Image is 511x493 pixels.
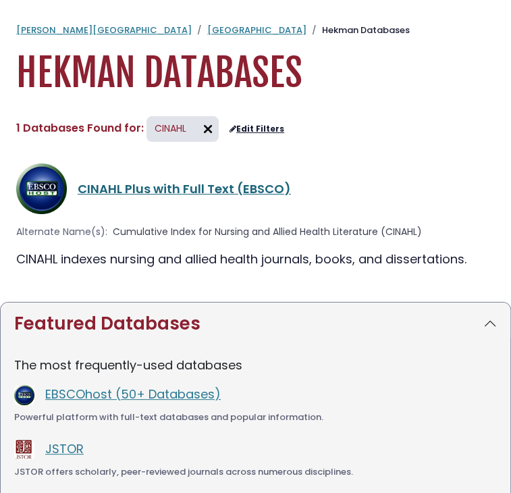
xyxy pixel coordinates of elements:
nav: breadcrumb [16,24,495,37]
a: [GEOGRAPHIC_DATA] [207,24,306,36]
div: CINAHL indexes nursing and allied health journals, books, and dissertations. [16,250,495,268]
span: Cumulative Index for Nursing and Allied Health Literature (CINAHL) [113,225,422,239]
a: Edit Filters [230,124,284,134]
div: JSTOR offers scholarly, peer-reviewed journals across numerous disciplines. [14,465,497,479]
a: EBSCOhost (50+ Databases) [45,386,221,403]
span: 1 Databases Found for: [16,120,144,136]
a: JSTOR [45,440,84,457]
a: [PERSON_NAME][GEOGRAPHIC_DATA] [16,24,192,36]
p: The most frequently-used databases [14,356,497,374]
a: CINAHL Plus with Full Text (EBSCO) [78,180,291,197]
div: Powerful platform with full-text databases and popular information. [14,411,497,424]
li: Hekman Databases [306,24,410,37]
button: Featured Databases [1,303,510,345]
span: Alternate Name(s): [16,225,107,239]
img: arr097.svg [197,118,219,140]
h1: Hekman Databases [16,51,495,96]
span: CINAHL [155,122,186,135]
